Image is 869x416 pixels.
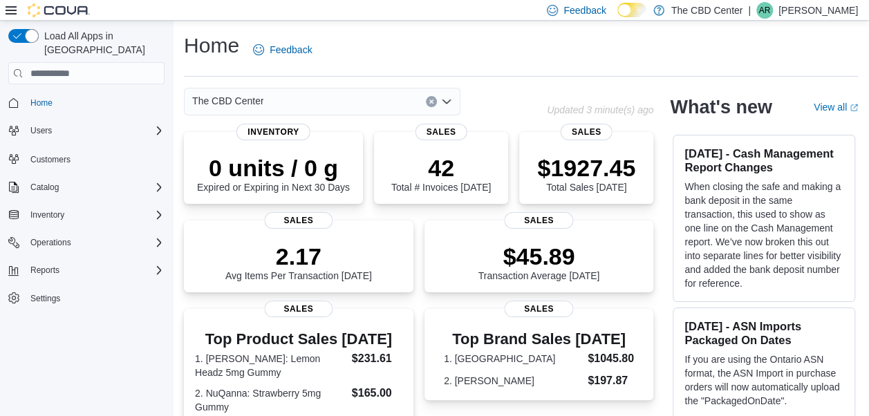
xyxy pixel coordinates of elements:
[225,243,372,270] p: 2.17
[3,149,170,169] button: Customers
[391,154,491,193] div: Total # Invoices [DATE]
[547,104,653,115] p: Updated 3 minute(s) ago
[247,36,317,64] a: Feedback
[3,121,170,140] button: Users
[505,212,573,229] span: Sales
[25,179,165,196] span: Catalog
[195,352,346,379] dt: 1. [PERSON_NAME]: Lemon Headz 5mg Gummy
[444,352,582,366] dt: 1. [GEOGRAPHIC_DATA]
[225,243,372,281] div: Avg Items Per Transaction [DATE]
[195,386,346,414] dt: 2. NuQanna: Strawberry 5mg Gummy
[30,154,71,165] span: Customers
[25,95,58,111] a: Home
[684,319,843,347] h3: [DATE] - ASN Imports Packaged On Dates
[197,154,350,193] div: Expired or Expiring in Next 30 Days
[25,234,165,251] span: Operations
[25,262,65,278] button: Reports
[25,150,165,167] span: Customers
[30,209,64,220] span: Inventory
[441,96,452,107] button: Open list of options
[671,2,742,19] p: The CBD Center
[25,122,165,139] span: Users
[478,243,600,281] div: Transaction Average [DATE]
[8,87,165,344] nav: Complex example
[270,43,312,57] span: Feedback
[415,124,467,140] span: Sales
[684,146,843,174] h3: [DATE] - Cash Management Report Changes
[3,178,170,197] button: Catalog
[25,122,57,139] button: Users
[617,3,646,17] input: Dark Mode
[537,154,635,182] p: $1927.45
[352,385,402,401] dd: $165.00
[184,32,239,59] h1: Home
[197,154,350,182] p: 0 units / 0 g
[30,237,71,248] span: Operations
[3,288,170,308] button: Settings
[25,207,165,223] span: Inventory
[3,233,170,252] button: Operations
[264,301,333,317] span: Sales
[236,124,310,140] span: Inventory
[3,93,170,113] button: Home
[505,301,573,317] span: Sales
[444,374,582,388] dt: 2. [PERSON_NAME]
[352,350,402,367] dd: $231.61
[756,2,773,19] div: Anna Royer
[28,3,90,17] img: Cova
[478,243,600,270] p: $45.89
[25,179,64,196] button: Catalog
[778,2,858,19] p: [PERSON_NAME]
[25,234,77,251] button: Operations
[30,265,59,276] span: Reports
[25,94,165,111] span: Home
[588,350,634,367] dd: $1045.80
[588,372,634,389] dd: $197.87
[30,293,60,304] span: Settings
[3,205,170,225] button: Inventory
[25,290,165,307] span: Settings
[684,352,843,408] p: If you are using the Ontario ASN format, the ASN Import in purchase orders will now automatically...
[264,212,333,229] span: Sales
[25,207,70,223] button: Inventory
[30,97,53,108] span: Home
[25,290,66,307] a: Settings
[684,180,843,290] p: When closing the safe and making a bank deposit in the same transaction, this used to show as one...
[537,154,635,193] div: Total Sales [DATE]
[195,331,402,348] h3: Top Product Sales [DATE]
[814,102,858,113] a: View allExternal link
[444,331,634,348] h3: Top Brand Sales [DATE]
[30,125,52,136] span: Users
[3,261,170,280] button: Reports
[748,2,751,19] p: |
[759,2,771,19] span: AR
[426,96,437,107] button: Clear input
[39,29,165,57] span: Load All Apps in [GEOGRAPHIC_DATA]
[25,262,165,278] span: Reports
[192,93,263,109] span: The CBD Center
[850,104,858,112] svg: External link
[561,124,613,140] span: Sales
[30,182,59,193] span: Catalog
[670,96,772,118] h2: What's new
[391,154,491,182] p: 42
[25,151,76,168] a: Customers
[563,3,606,17] span: Feedback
